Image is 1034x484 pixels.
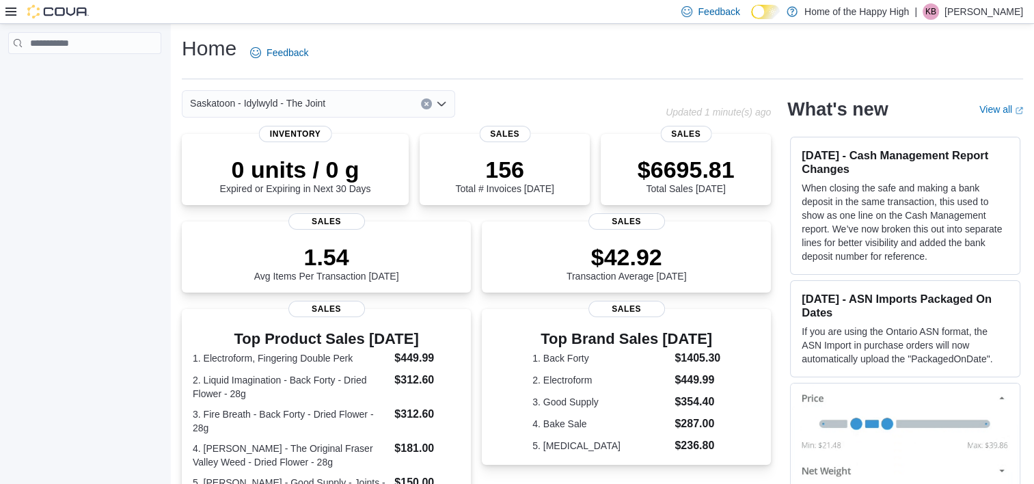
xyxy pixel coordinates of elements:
[193,442,389,469] dt: 4. [PERSON_NAME] - The Original Fraser Valley Weed - Dried Flower - 28g
[182,35,236,62] h1: Home
[675,394,720,410] dd: $354.40
[532,439,669,453] dt: 5. [MEDICAL_DATA]
[787,98,888,120] h2: What's new
[666,107,771,118] p: Updated 1 minute(s) ago
[254,243,399,282] div: Avg Items Per Transaction [DATE]
[193,331,460,347] h3: Top Product Sales [DATE]
[267,46,308,59] span: Feedback
[532,417,669,431] dt: 4. Bake Sale
[220,156,371,183] p: 0 units / 0 g
[802,325,1009,366] p: If you are using the Ontario ASN format, the ASN Import in purchase orders will now automatically...
[394,406,460,422] dd: $312.60
[245,39,314,66] a: Feedback
[944,3,1023,20] p: [PERSON_NAME]
[751,5,780,19] input: Dark Mode
[675,350,720,366] dd: $1405.30
[394,350,460,366] dd: $449.99
[193,373,389,401] dt: 2. Liquid Imagination - Back Forty - Dried Flower - 28g
[532,351,669,365] dt: 1. Back Forty
[394,440,460,457] dd: $181.00
[532,395,669,409] dt: 3. Good Supply
[804,3,909,20] p: Home of the Happy High
[254,243,399,271] p: 1.54
[923,3,939,20] div: Karlen Boucher
[638,156,735,183] p: $6695.81
[532,373,669,387] dt: 2. Electroform
[802,181,1009,263] p: When closing the safe and making a bank deposit in the same transaction, this used to show as one...
[455,156,554,194] div: Total # Invoices [DATE]
[394,372,460,388] dd: $312.60
[220,156,371,194] div: Expired or Expiring in Next 30 Days
[567,243,687,271] p: $42.92
[532,331,720,347] h3: Top Brand Sales [DATE]
[479,126,530,142] span: Sales
[190,95,325,111] span: Saskatoon - Idylwyld - The Joint
[436,98,447,109] button: Open list of options
[979,104,1023,115] a: View allExternal link
[567,243,687,282] div: Transaction Average [DATE]
[588,213,665,230] span: Sales
[698,5,739,18] span: Feedback
[27,5,89,18] img: Cova
[193,351,389,365] dt: 1. Electroform, Fingering Double Perk
[802,292,1009,319] h3: [DATE] - ASN Imports Packaged On Dates
[638,156,735,194] div: Total Sales [DATE]
[455,156,554,183] p: 156
[288,301,365,317] span: Sales
[193,407,389,435] dt: 3. Fire Breath - Back Forty - Dried Flower - 28g
[802,148,1009,176] h3: [DATE] - Cash Management Report Changes
[588,301,665,317] span: Sales
[914,3,917,20] p: |
[925,3,936,20] span: KB
[675,416,720,432] dd: $287.00
[660,126,711,142] span: Sales
[1015,107,1023,115] svg: External link
[675,438,720,454] dd: $236.80
[8,57,161,90] nav: Complex example
[259,126,332,142] span: Inventory
[675,372,720,388] dd: $449.99
[288,213,365,230] span: Sales
[421,98,432,109] button: Clear input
